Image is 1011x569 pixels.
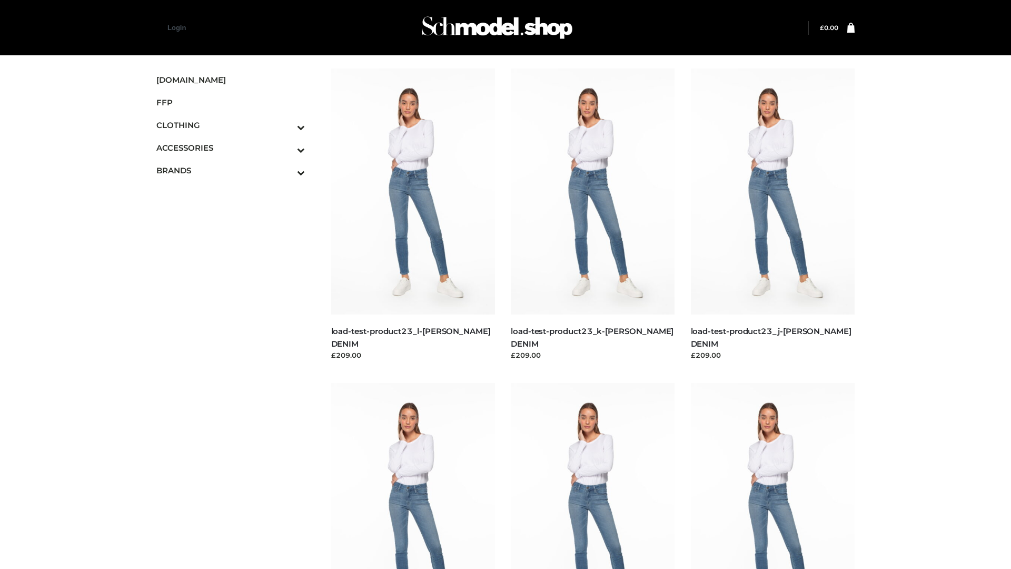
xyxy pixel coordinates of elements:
a: CLOTHINGToggle Submenu [156,114,305,136]
a: load-test-product23_k-[PERSON_NAME] DENIM [511,326,673,348]
img: Schmodel Admin 964 [418,7,576,48]
button: Toggle Submenu [268,114,305,136]
span: ACCESSORIES [156,142,305,154]
span: [DOMAIN_NAME] [156,74,305,86]
button: Toggle Submenu [268,136,305,159]
button: Toggle Submenu [268,159,305,182]
a: load-test-product23_j-[PERSON_NAME] DENIM [691,326,851,348]
div: £209.00 [331,350,495,360]
span: FFP [156,96,305,109]
div: £209.00 [511,350,675,360]
a: £0.00 [820,24,838,32]
a: BRANDSToggle Submenu [156,159,305,182]
a: [DOMAIN_NAME] [156,68,305,91]
span: BRANDS [156,164,305,176]
a: FFP [156,91,305,114]
bdi: 0.00 [820,24,838,32]
span: £ [820,24,824,32]
span: CLOTHING [156,119,305,131]
div: £209.00 [691,350,855,360]
a: load-test-product23_l-[PERSON_NAME] DENIM [331,326,491,348]
a: Login [167,24,186,32]
a: ACCESSORIESToggle Submenu [156,136,305,159]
